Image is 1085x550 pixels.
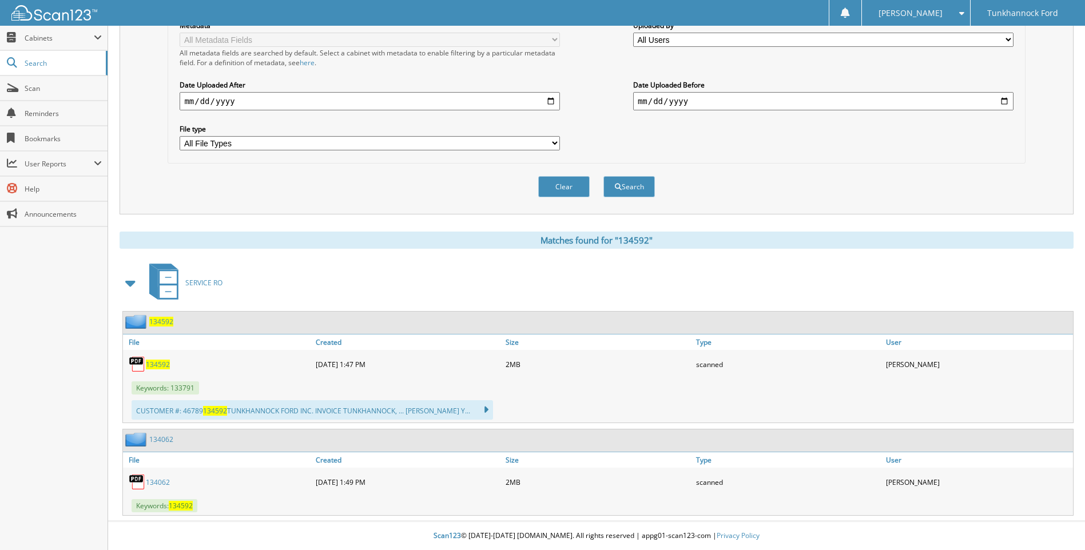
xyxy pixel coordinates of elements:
[503,452,693,468] a: Size
[120,232,1074,249] div: Matches found for "134592"
[883,334,1073,350] a: User
[693,353,883,376] div: scanned
[132,400,493,420] div: CUSTOMER #: 46789 TUNKHANNOCK FORD INC. INVOICE TUNKHANNOCK, ... [PERSON_NAME] Y...
[633,92,1014,110] input: end
[503,353,693,376] div: 2MB
[313,353,503,376] div: [DATE] 1:47 PM
[146,360,170,369] a: 134592
[883,353,1073,376] div: [PERSON_NAME]
[132,381,199,394] span: Keywords: 133791
[142,260,222,305] a: SERVICE RO
[169,501,193,511] span: 134592
[25,134,102,144] span: Bookmarks
[313,334,503,350] a: Created
[300,58,315,67] a: here
[25,159,94,169] span: User Reports
[503,334,693,350] a: Size
[108,522,1085,550] div: © [DATE]-[DATE] [DOMAIN_NAME]. All rights reserved | appg01-scan123-com |
[25,209,102,219] span: Announcements
[149,317,173,326] a: 134592
[434,531,461,540] span: Scan123
[883,452,1073,468] a: User
[693,334,883,350] a: Type
[503,471,693,493] div: 2MB
[693,452,883,468] a: Type
[129,356,146,373] img: PDF.png
[125,432,149,447] img: folder2.png
[1028,495,1085,550] iframe: Chat Widget
[25,58,100,68] span: Search
[693,471,883,493] div: scanned
[717,531,760,540] a: Privacy Policy
[25,184,102,194] span: Help
[146,477,170,487] a: 134062
[987,10,1058,17] span: Tunkhannock Ford
[180,80,560,90] label: Date Uploaded After
[883,471,1073,493] div: [PERSON_NAME]
[25,83,102,93] span: Scan
[313,471,503,493] div: [DATE] 1:49 PM
[125,314,149,329] img: folder2.png
[633,80,1014,90] label: Date Uploaded Before
[180,92,560,110] input: start
[538,176,590,197] button: Clear
[11,5,97,21] img: scan123-logo-white.svg
[879,10,943,17] span: [PERSON_NAME]
[123,452,313,468] a: File
[123,334,313,350] a: File
[603,176,655,197] button: Search
[129,473,146,491] img: PDF.png
[25,33,94,43] span: Cabinets
[149,435,173,444] a: 134062
[313,452,503,468] a: Created
[25,109,102,118] span: Reminders
[180,124,560,134] label: File type
[203,406,227,416] span: 134592
[180,48,560,67] div: All metadata fields are searched by default. Select a cabinet with metadata to enable filtering b...
[132,499,197,512] span: Keywords:
[185,278,222,288] span: SERVICE RO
